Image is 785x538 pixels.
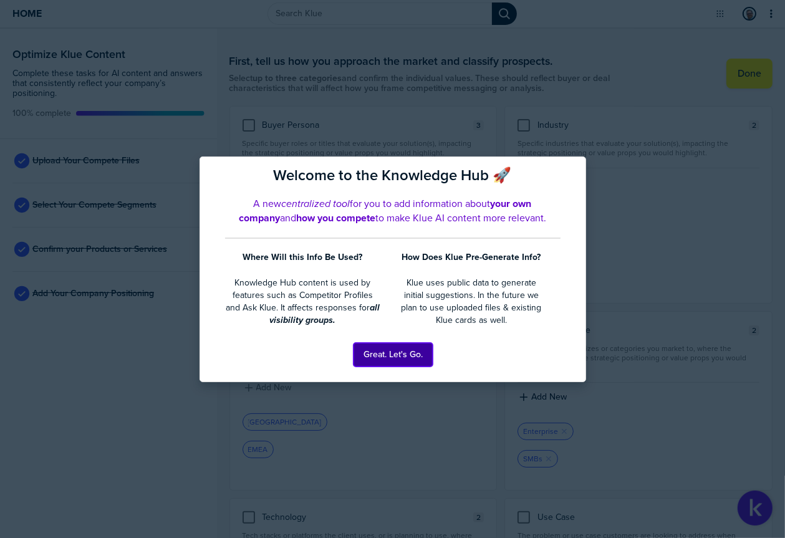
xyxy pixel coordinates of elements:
strong: your own company [239,196,534,225]
span: Knowledge Hub content is used by features such as Competitor Profiles and Ask Klue. It affects re... [226,276,375,314]
em: all visibility groups. [270,301,383,327]
strong: how you compete [296,211,375,225]
h2: Welcome to the Knowledge Hub 🚀 [225,166,561,185]
p: Klue uses public data to generate initial suggestions. In the future we plan to use uploaded file... [397,277,547,327]
span: to make Klue AI content more relevant. [375,211,546,225]
button: Great. Let's Go. [354,343,433,367]
em: centralized tool [282,196,350,211]
strong: How Does Klue Pre-Generate Info? [402,251,541,264]
span: and [280,211,296,225]
span: for you to add information about [350,196,491,211]
span: A new [254,196,282,211]
button: Close [566,165,575,180]
strong: Where Will this Info Be Used? [243,251,363,264]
